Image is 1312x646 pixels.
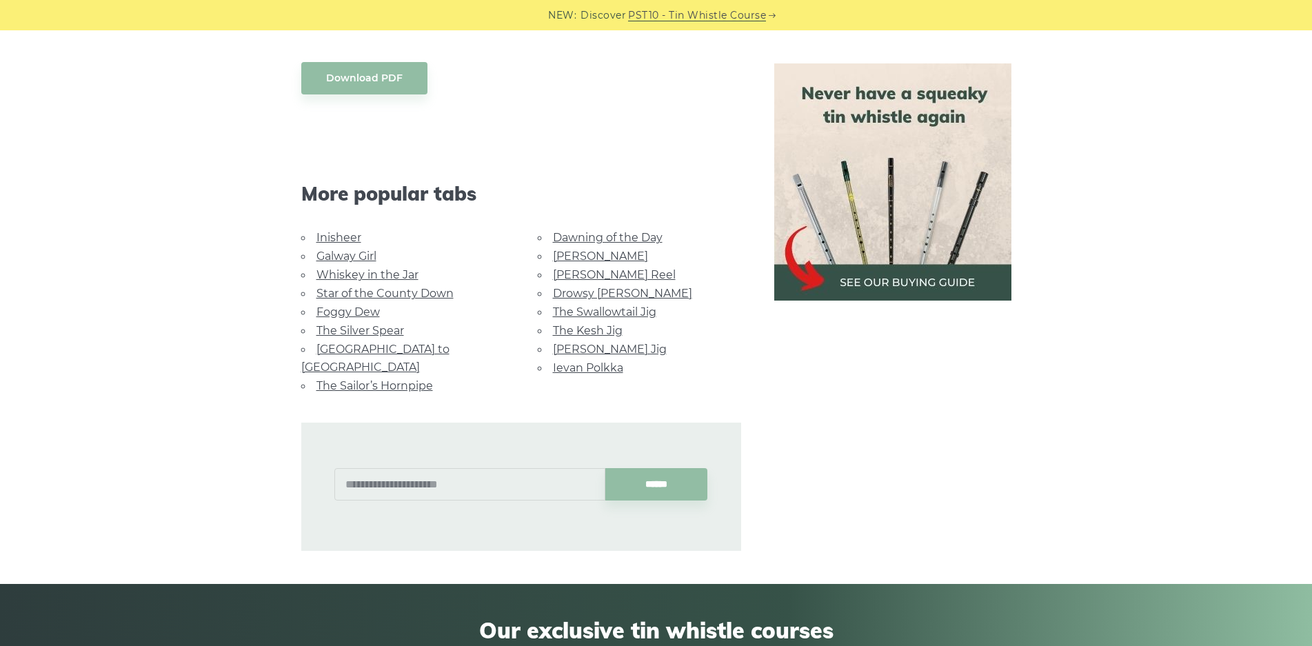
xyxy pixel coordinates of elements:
span: More popular tabs [301,182,741,205]
a: [PERSON_NAME] Reel [553,268,676,281]
a: Dawning of the Day [553,231,663,244]
a: The Swallowtail Jig [553,305,656,319]
a: [PERSON_NAME] [553,250,648,263]
a: The Silver Spear [316,324,404,337]
a: Whiskey in the Jar [316,268,418,281]
a: Download PDF [301,62,427,94]
a: [PERSON_NAME] Jig [553,343,667,356]
span: Discover [581,8,626,23]
a: Star of the County Down [316,287,454,300]
a: Drowsy [PERSON_NAME] [553,287,692,300]
span: NEW: [548,8,576,23]
a: [GEOGRAPHIC_DATA] to [GEOGRAPHIC_DATA] [301,343,450,374]
a: Ievan Polkka [553,361,623,374]
a: Foggy Dew [316,305,380,319]
img: tin whistle buying guide [774,63,1011,301]
a: Inisheer [316,231,361,244]
span: Our exclusive tin whistle courses [268,617,1045,643]
a: The Kesh Jig [553,324,623,337]
a: The Sailor’s Hornpipe [316,379,433,392]
a: Galway Girl [316,250,376,263]
a: PST10 - Tin Whistle Course [628,8,766,23]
